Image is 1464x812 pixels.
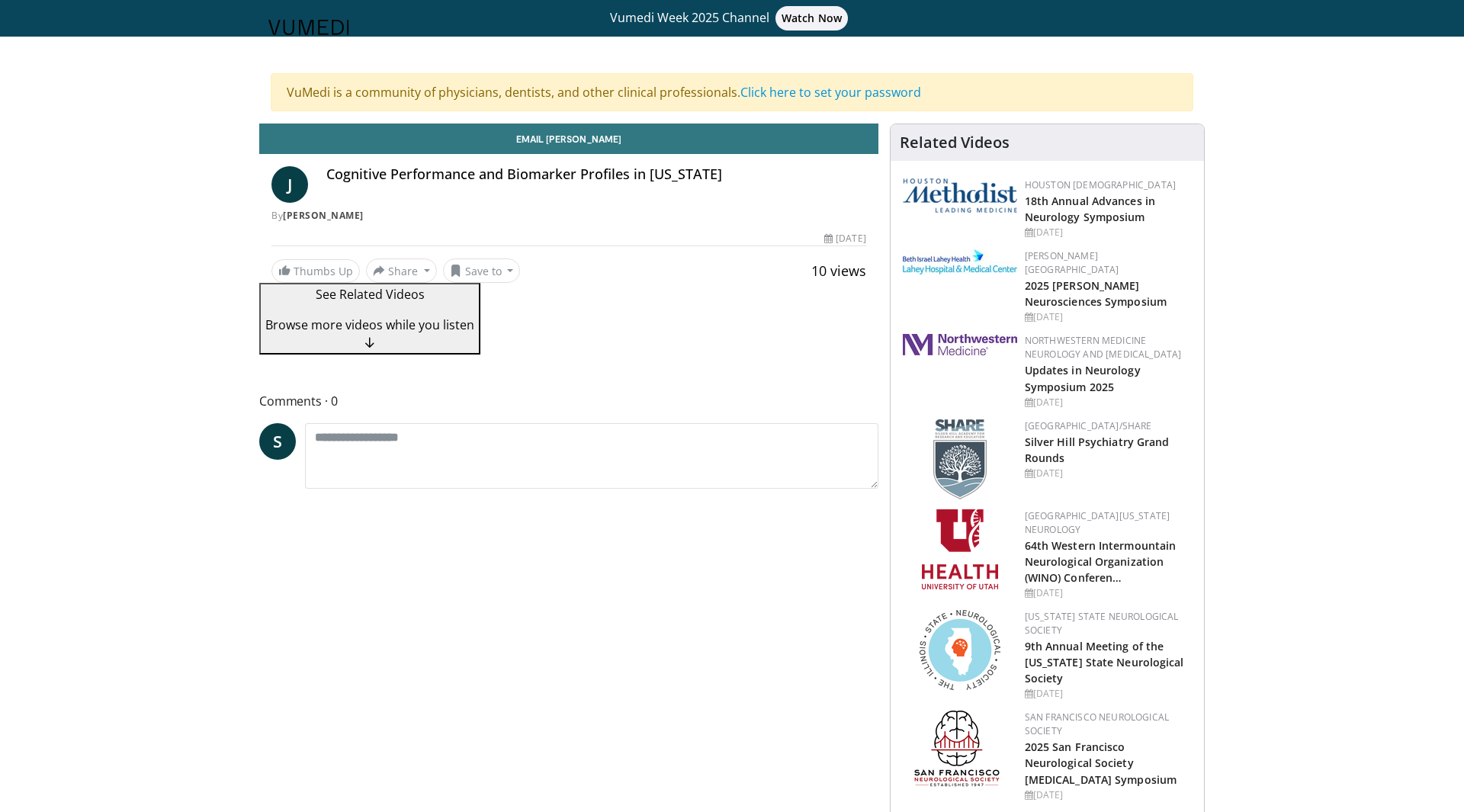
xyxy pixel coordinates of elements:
[271,259,360,283] a: Thumbs Up
[1025,467,1192,480] div: [DATE]
[1025,226,1192,239] div: [DATE]
[914,711,1006,791] img: ad8adf1f-d405-434e-aebe-ebf7635c9b5d.png.150x105_q85_autocrop_double_scale_upscale_version-0.2.png
[443,258,521,283] button: Save to
[1025,396,1192,409] div: [DATE]
[259,391,878,411] span: Comments 0
[283,209,364,222] a: [PERSON_NAME]
[1025,419,1152,432] a: [GEOGRAPHIC_DATA]/SHARE
[1025,610,1179,637] a: [US_STATE] State Neurological Society
[1025,586,1192,600] div: [DATE]
[259,283,480,355] button: See Related Videos Browse more videos while you listen
[811,262,866,280] span: 10 views
[326,166,866,183] h4: Cognitive Performance and Biomarker Profiles in [US_STATE]
[920,610,1000,690] img: 71a8b48c-8850-4916-bbdd-e2f3ccf11ef9.png.150x105_q85_autocrop_double_scale_upscale_version-0.2.png
[1025,334,1182,361] a: Northwestern Medicine Neurology and [MEDICAL_DATA]
[1025,194,1155,224] a: 18th Annual Advances in Neurology Symposium
[1025,538,1177,585] a: 64th Western Intermountain Neurological Organization (WINO) Conferen…
[268,20,349,35] img: VuMedi Logo
[259,423,296,460] a: S
[903,334,1017,355] img: 2a462fb6-9365-492a-ac79-3166a6f924d8.png.150x105_q85_autocrop_double_scale_upscale_version-0.2.jpg
[1025,537,1192,585] h2: 64th Western Intermountain Neurological Organization (WINO) Conference
[1025,687,1192,701] div: [DATE]
[903,178,1017,213] img: 5e4488cc-e109-4a4e-9fd9-73bb9237ee91.png.150x105_q85_autocrop_double_scale_upscale_version-0.2.png
[900,133,1010,152] h4: Related Videos
[1025,278,1167,309] a: 2025 [PERSON_NAME] Neurosciences Symposium
[740,84,921,101] a: Click here to set your password
[271,73,1193,111] div: VuMedi is a community of physicians, dentists, and other clinical professionals.
[1025,788,1192,802] div: [DATE]
[824,232,865,246] div: [DATE]
[922,509,998,589] img: f6362829-b0a3-407d-a044-59546adfd345.png.150x105_q85_autocrop_double_scale_upscale_version-0.2.png
[259,124,878,154] a: Email [PERSON_NAME]
[1025,178,1176,191] a: Houston [DEMOGRAPHIC_DATA]
[1025,740,1177,786] a: 2025 San Francisco Neurological Society [MEDICAL_DATA] Symposium
[265,285,474,303] p: See Related Videos
[1025,639,1184,685] a: 9th Annual Meeting of the [US_STATE] State Neurological Society
[271,209,866,223] div: By
[903,249,1017,274] img: e7977282-282c-4444-820d-7cc2733560fd.jpg.150x105_q85_autocrop_double_scale_upscale_version-0.2.jpg
[1025,310,1192,324] div: [DATE]
[271,166,308,203] a: J
[366,258,437,283] button: Share
[1025,435,1170,465] a: Silver Hill Psychiatry Grand Rounds
[933,419,987,499] img: f8aaeb6d-318f-4fcf-bd1d-54ce21f29e87.png.150x105_q85_autocrop_double_scale_upscale_version-0.2.png
[1025,711,1169,737] a: San Francisco Neurological Society
[1025,363,1141,393] a: Updates in Neurology Symposium 2025
[1025,509,1170,536] a: [GEOGRAPHIC_DATA][US_STATE] Neurology
[1025,249,1119,276] a: [PERSON_NAME][GEOGRAPHIC_DATA]
[265,316,474,333] span: Browse more videos while you listen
